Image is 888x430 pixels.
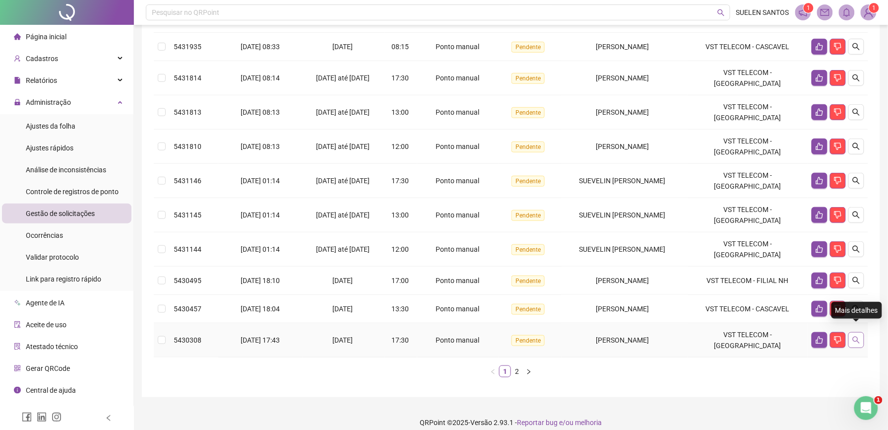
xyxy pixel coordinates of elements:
[511,107,545,118] span: Pendente
[174,74,201,82] span: 5431814
[834,43,842,51] span: dislike
[872,4,876,11] span: 1
[511,335,545,346] span: Pendente
[471,419,493,427] span: Versão
[26,55,58,63] span: Cadastros
[14,365,21,372] span: qrcode
[316,143,370,150] span: [DATE] até [DATE]
[391,336,409,344] span: 17:30
[174,177,201,185] span: 5431146
[523,365,535,377] li: Próxima página
[834,143,842,150] span: dislike
[241,211,280,219] span: [DATE] 01:14
[499,365,511,377] li: 1
[511,42,545,53] span: Pendente
[511,176,545,187] span: Pendente
[26,343,78,351] span: Atestado técnico
[717,9,725,16] span: search
[511,210,545,221] span: Pendente
[241,177,280,185] span: [DATE] 01:14
[579,245,666,253] span: SUEVELIN [PERSON_NAME]
[391,277,409,285] span: 17:00
[688,232,808,267] td: VST TELECOM - [GEOGRAPHIC_DATA]
[391,74,409,82] span: 17:30
[26,144,73,152] span: Ajustes rápidos
[14,33,21,40] span: home
[22,412,32,422] span: facebook
[391,108,409,116] span: 13:00
[842,8,851,17] span: bell
[174,211,201,219] span: 5431145
[391,177,409,185] span: 17:30
[490,369,496,375] span: left
[26,98,71,106] span: Administração
[391,143,409,150] span: 12:00
[436,336,479,344] span: Ponto manual
[14,321,21,328] span: audit
[816,43,824,51] span: like
[688,267,808,295] td: VST TELECOM - FILIAL NH
[834,211,842,219] span: dislike
[436,177,479,185] span: Ponto manual
[333,43,353,51] span: [DATE]
[14,77,21,84] span: file
[174,143,201,150] span: 5431810
[436,211,479,219] span: Ponto manual
[316,177,370,185] span: [DATE] até [DATE]
[799,8,808,17] span: notification
[26,386,76,394] span: Central de ajuda
[26,76,57,84] span: Relatórios
[523,365,535,377] button: right
[436,305,479,313] span: Ponto manual
[852,245,860,253] span: search
[333,305,353,313] span: [DATE]
[174,43,201,51] span: 5431935
[436,277,479,285] span: Ponto manual
[816,245,824,253] span: like
[241,74,280,82] span: [DATE] 08:14
[596,143,649,150] span: [PERSON_NAME]
[26,210,95,217] span: Gestão de solicitações
[688,61,808,95] td: VST TELECOM - [GEOGRAPHIC_DATA]
[816,143,824,150] span: like
[174,277,201,285] span: 5430495
[241,277,280,285] span: [DATE] 18:10
[436,245,479,253] span: Ponto manual
[26,275,101,283] span: Link para registro rápido
[688,164,808,198] td: VST TELECOM - [GEOGRAPHIC_DATA]
[869,3,879,13] sup: Atualize o seu contato no menu Meus Dados
[852,143,860,150] span: search
[688,130,808,164] td: VST TELECOM - [GEOGRAPHIC_DATA]
[511,73,545,84] span: Pendente
[596,277,649,285] span: [PERSON_NAME]
[875,396,883,404] span: 1
[526,369,532,375] span: right
[391,245,409,253] span: 12:00
[436,143,479,150] span: Ponto manual
[816,177,824,185] span: like
[241,143,280,150] span: [DATE] 08:13
[391,211,409,219] span: 13:00
[688,33,808,61] td: VST TELECOM - CASCAVEL
[105,415,112,422] span: left
[579,211,666,219] span: SUEVELIN [PERSON_NAME]
[436,43,479,51] span: Ponto manual
[852,211,860,219] span: search
[37,412,47,422] span: linkedin
[688,95,808,130] td: VST TELECOM - [GEOGRAPHIC_DATA]
[596,108,649,116] span: [PERSON_NAME]
[816,108,824,116] span: like
[596,43,649,51] span: [PERSON_NAME]
[834,108,842,116] span: dislike
[852,74,860,82] span: search
[511,142,545,152] span: Pendente
[596,305,649,313] span: [PERSON_NAME]
[852,336,860,344] span: search
[241,43,280,51] span: [DATE] 08:33
[174,305,201,313] span: 5430457
[511,244,545,255] span: Pendente
[688,198,808,232] td: VST TELECOM - [GEOGRAPHIC_DATA]
[816,305,824,313] span: like
[174,336,201,344] span: 5430308
[596,74,649,82] span: [PERSON_NAME]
